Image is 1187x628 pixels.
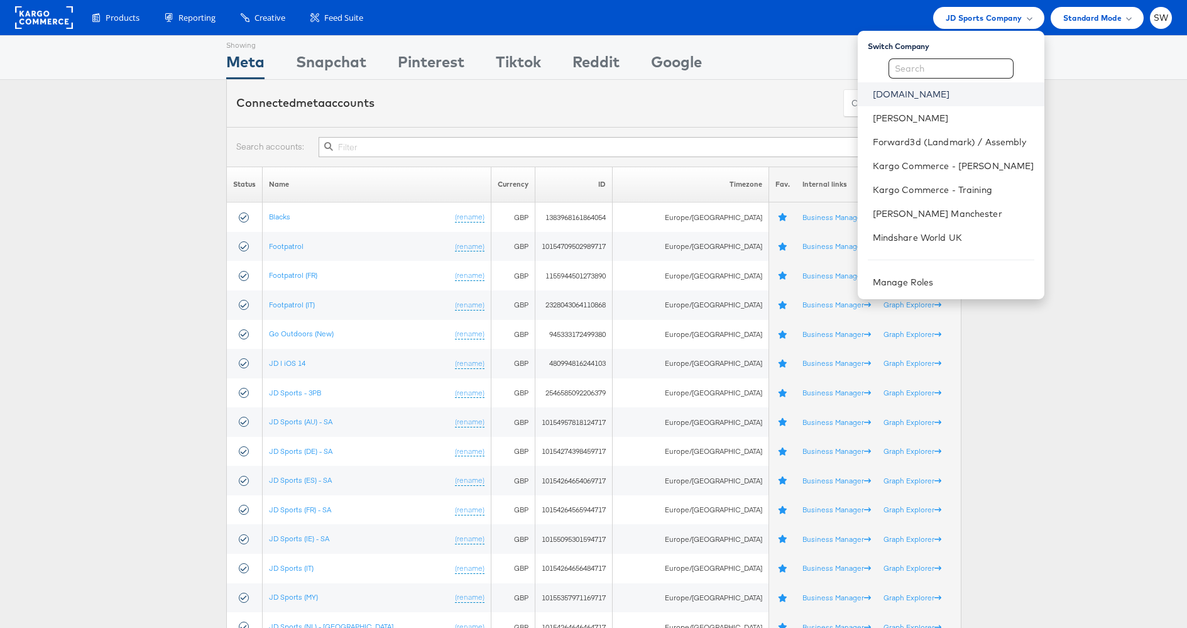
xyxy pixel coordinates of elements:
[455,300,484,311] a: (rename)
[178,12,216,24] span: Reporting
[535,524,612,554] td: 10155095301594717
[802,505,871,514] a: Business Manager
[455,358,484,369] a: (rename)
[455,329,484,339] a: (rename)
[883,446,941,456] a: Graph Explorer
[491,437,535,466] td: GBP
[612,290,769,320] td: Europe/[GEOGRAPHIC_DATA]
[491,495,535,525] td: GBP
[535,554,612,583] td: 10154264656484717
[535,202,612,232] td: 1383968161864054
[802,388,871,397] a: Business Manager
[612,378,769,408] td: Europe/[GEOGRAPHIC_DATA]
[491,407,535,437] td: GBP
[883,563,941,573] a: Graph Explorer
[535,320,612,350] td: 945333172499380
[269,329,334,338] a: Go Outdoors (New)
[491,583,535,613] td: GBP
[491,232,535,262] td: GBP
[802,241,871,251] a: Business Manager
[802,417,871,427] a: Business Manager
[491,554,535,583] td: GBP
[612,437,769,466] td: Europe/[GEOGRAPHIC_DATA]
[455,475,484,486] a: (rename)
[535,378,612,408] td: 2546585092206379
[873,136,1034,148] a: Forward3d (Landmark) / Assembly
[612,466,769,495] td: Europe/[GEOGRAPHIC_DATA]
[873,112,1034,124] a: [PERSON_NAME]
[802,593,871,602] a: Business Manager
[269,270,317,280] a: Footpatrol (FR)
[572,51,620,79] div: Reddit
[296,51,366,79] div: Snapchat
[269,241,304,251] a: Footpatrol
[802,446,871,456] a: Business Manager
[873,160,1034,172] a: Kargo Commerce - [PERSON_NAME]
[802,212,871,222] a: Business Manager
[873,184,1034,196] a: Kargo Commerce - Training
[883,300,941,309] a: Graph Explorer
[455,446,484,457] a: (rename)
[883,476,941,485] a: Graph Explorer
[612,583,769,613] td: Europe/[GEOGRAPHIC_DATA]
[535,495,612,525] td: 10154264565944717
[612,320,769,350] td: Europe/[GEOGRAPHIC_DATA]
[802,476,871,485] a: Business Manager
[269,592,318,602] a: JD Sports (MY)
[535,583,612,613] td: 10155357971169717
[455,417,484,427] a: (rename)
[269,388,321,397] a: JD Sports - 3PB
[269,505,331,514] a: JD Sports (FR) - SA
[612,554,769,583] td: Europe/[GEOGRAPHIC_DATA]
[269,417,332,426] a: JD Sports (AU) - SA
[843,89,951,118] button: ConnectmetaAccounts
[1063,11,1122,25] span: Standard Mode
[802,534,871,544] a: Business Manager
[226,51,265,79] div: Meta
[269,475,332,485] a: JD Sports (ES) - SA
[455,212,484,223] a: (rename)
[324,12,363,24] span: Feed Suite
[802,300,871,309] a: Business Manager
[491,378,535,408] td: GBP
[269,300,315,309] a: Footpatrol (IT)
[106,12,139,24] span: Products
[398,51,464,79] div: Pinterest
[883,388,941,397] a: Graph Explorer
[883,329,941,339] a: Graph Explorer
[946,11,1022,25] span: JD Sports Company
[1154,14,1169,22] span: SW
[612,261,769,290] td: Europe/[GEOGRAPHIC_DATA]
[535,232,612,262] td: 10154709502989717
[802,329,871,339] a: Business Manager
[883,358,941,368] a: Graph Explorer
[612,524,769,554] td: Europe/[GEOGRAPHIC_DATA]
[802,271,871,280] a: Business Manager
[254,12,285,24] span: Creative
[455,270,484,281] a: (rename)
[612,167,769,202] th: Timezone
[491,167,535,202] th: Currency
[802,358,871,368] a: Business Manager
[455,534,484,544] a: (rename)
[883,505,941,514] a: Graph Explorer
[612,349,769,378] td: Europe/[GEOGRAPHIC_DATA]
[889,58,1014,79] input: Search
[319,137,951,157] input: Filter
[296,96,325,110] span: meta
[269,534,329,543] a: JD Sports (IE) - SA
[535,290,612,320] td: 2328043064110868
[612,407,769,437] td: Europe/[GEOGRAPHIC_DATA]
[612,202,769,232] td: Europe/[GEOGRAPHIC_DATA]
[491,320,535,350] td: GBP
[883,593,941,602] a: Graph Explorer
[496,51,541,79] div: Tiktok
[535,466,612,495] td: 10154264654069717
[883,417,941,427] a: Graph Explorer
[455,241,484,252] a: (rename)
[491,261,535,290] td: GBP
[236,95,375,111] div: Connected accounts
[535,349,612,378] td: 480994816244103
[226,36,265,51] div: Showing
[873,207,1034,220] a: [PERSON_NAME] Manchester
